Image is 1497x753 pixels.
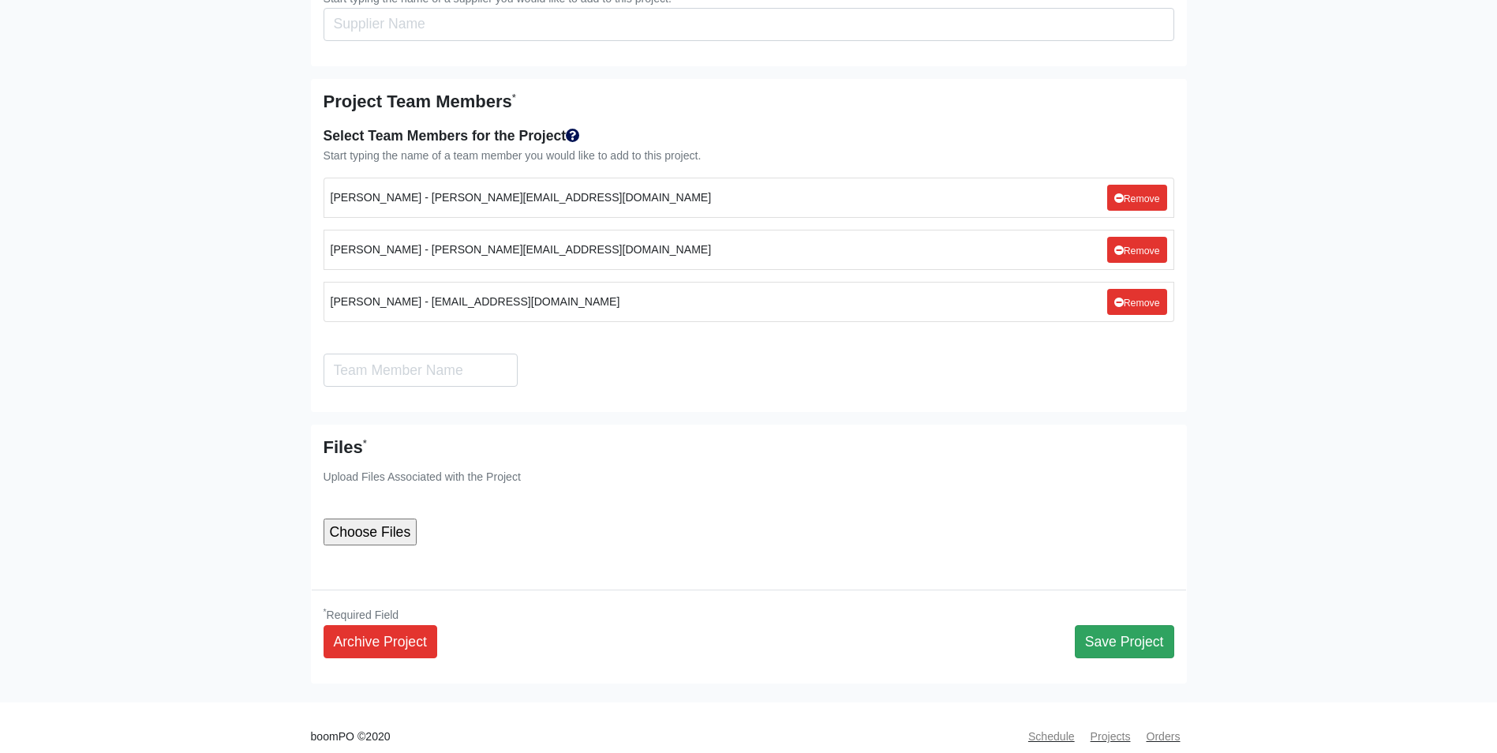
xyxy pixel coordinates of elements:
[324,625,437,658] a: Archive Project
[1114,193,1160,204] small: Remove
[311,728,391,746] small: boomPO ©2020
[1107,185,1167,211] a: Remove
[331,293,620,311] small: [PERSON_NAME] - [EMAIL_ADDRESS][DOMAIN_NAME]
[331,241,712,259] small: [PERSON_NAME] - [PERSON_NAME][EMAIL_ADDRESS][DOMAIN_NAME]
[324,128,581,144] strong: Select Team Members for the Project
[331,189,712,207] small: [PERSON_NAME] - [PERSON_NAME][EMAIL_ADDRESS][DOMAIN_NAME]
[1140,721,1186,752] a: Orders
[1114,298,1160,309] small: Remove
[1084,721,1137,752] a: Projects
[324,609,399,621] small: Required Field
[1107,289,1167,315] a: Remove
[1107,237,1167,263] a: Remove
[324,147,1174,165] div: Start typing the name of a team member you would like to add to this project.
[1114,245,1160,257] small: Remove
[324,92,1174,112] h5: Project Team Members
[1075,625,1174,658] button: Save Project
[324,8,1174,41] input: Search
[324,437,1174,458] h5: Files
[324,470,521,483] small: Upload Files Associated with the Project
[1022,721,1081,752] a: Schedule
[324,354,518,387] input: Search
